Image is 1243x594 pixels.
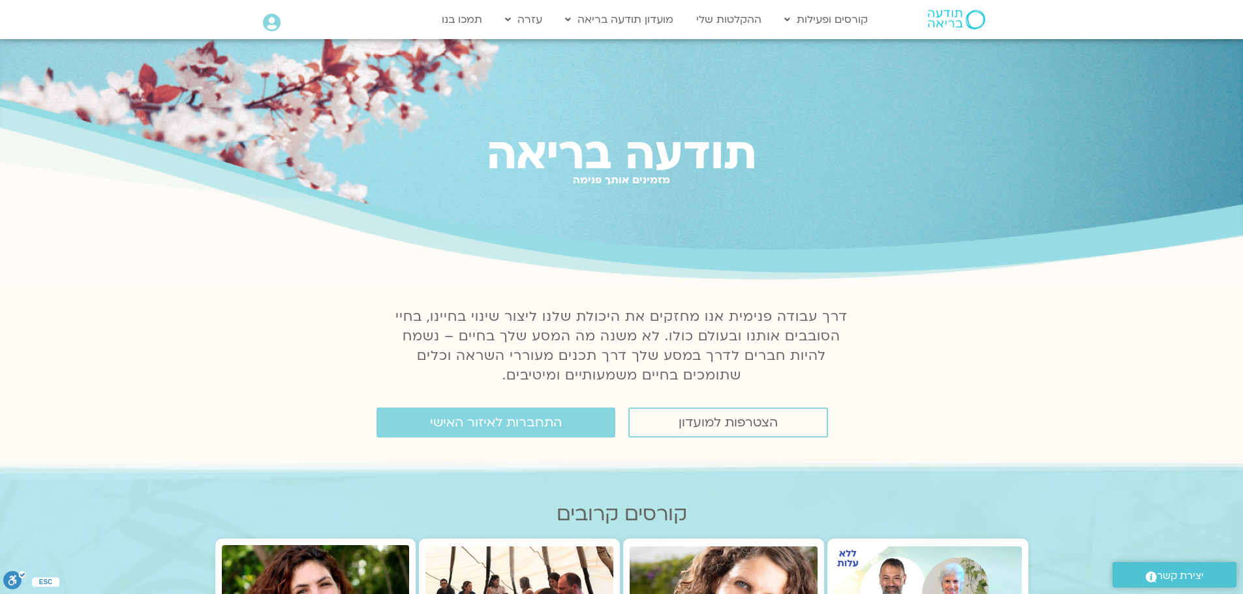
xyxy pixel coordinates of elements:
a: יצירת קשר [1113,562,1236,587]
h2: קורסים קרובים [215,503,1028,526]
span: התחברות לאיזור האישי [430,415,562,430]
a: תמכו בנו [435,7,489,32]
p: דרך עבודה פנימית אנו מחזקים את היכולת שלנו ליצור שינוי בחיינו, בחיי הסובבים אותנו ובעולם כולו. לא... [388,307,855,385]
img: תודעה בריאה [928,10,985,29]
a: קורסים ופעילות [778,7,874,32]
a: עזרה [499,7,549,32]
span: הצטרפות למועדון [679,415,778,430]
span: יצירת קשר [1157,567,1204,585]
a: התחברות לאיזור האישי [376,408,615,438]
a: ההקלטות שלי [690,7,768,32]
a: הצטרפות למועדון [628,408,828,438]
a: מועדון תודעה בריאה [559,7,680,32]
